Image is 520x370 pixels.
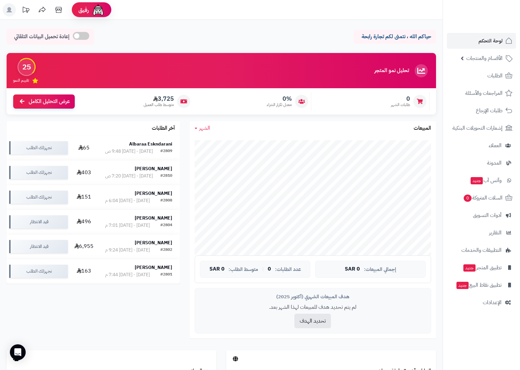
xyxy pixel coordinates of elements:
[160,222,172,229] div: #2804
[10,344,26,360] div: Open Intercom Messenger
[70,185,97,209] td: 151
[70,160,97,185] td: 403
[447,33,516,49] a: لوحة التحكم
[479,36,503,45] span: لوحة التحكم
[447,68,516,84] a: الطلبات
[487,158,502,168] span: المدونة
[262,267,264,272] span: |
[487,71,503,80] span: الطلبات
[452,123,503,133] span: إشعارات التحويلات البنكية
[160,247,172,253] div: #2802
[144,95,174,102] span: 3,725
[267,102,292,108] span: معدل تكرار الشراء
[463,264,476,272] span: جديد
[364,267,396,272] span: إجمالي المبيعات:
[9,265,68,278] div: نجهزلك الطلب
[199,124,210,132] span: الشهر
[447,103,516,119] a: طلبات الإرجاع
[447,225,516,241] a: التقارير
[447,85,516,101] a: المراجعات والأسئلة
[135,165,172,172] strong: [PERSON_NAME]
[463,263,502,272] span: تطبيق المتجر
[461,246,502,255] span: التطبيقات والخدمات
[195,124,210,132] a: الشهر
[135,239,172,246] strong: [PERSON_NAME]
[13,78,29,83] span: تقييم النمو
[447,207,516,223] a: أدوات التسويق
[160,148,172,155] div: #2809
[470,176,502,185] span: وآتس آب
[414,125,431,131] h3: المبيعات
[229,267,258,272] span: متوسط الطلب:
[489,141,502,150] span: العملاء
[160,272,172,278] div: #2801
[135,264,172,271] strong: [PERSON_NAME]
[447,120,516,136] a: إشعارات التحويلات البنكية
[105,173,153,179] div: [DATE] - [DATE] 7:20 ص
[447,172,516,188] a: وآتس آبجديد
[144,102,174,108] span: متوسط طلب العميل
[447,277,516,293] a: تطبيق نقاط البيعجديد
[129,141,172,147] strong: Albaraa Eskndarani
[78,6,89,14] span: رفيق
[447,138,516,153] a: العملاء
[465,89,503,98] span: المراجعات والأسئلة
[9,166,68,179] div: نجهزلك الطلب
[105,148,153,155] div: [DATE] - [DATE] 9:48 ص
[105,272,150,278] div: [DATE] - [DATE] 7:44 م
[9,141,68,154] div: نجهزلك الطلب
[489,228,502,237] span: التقارير
[92,3,105,16] img: ai-face.png
[483,298,502,307] span: الإعدادات
[391,95,410,102] span: 0
[374,68,409,74] h3: تحليل نمو المتجر
[447,295,516,310] a: الإعدادات
[275,267,301,272] span: عدد الطلبات:
[447,242,516,258] a: التطبيقات والخدمات
[475,16,514,30] img: logo-2.png
[473,211,502,220] span: أدوات التسويق
[345,266,360,272] span: 0 SAR
[14,33,69,40] span: إعادة تحميل البيانات التلقائي
[447,155,516,171] a: المدونة
[447,260,516,276] a: تطبيق المتجرجديد
[268,266,271,272] span: 0
[70,210,97,234] td: 496
[135,215,172,222] strong: [PERSON_NAME]
[466,54,503,63] span: الأقسام والمنتجات
[105,198,150,204] div: [DATE] - [DATE] 6:04 م
[294,314,331,328] button: تحديد الهدف
[105,247,150,253] div: [DATE] - [DATE] 9:24 م
[456,280,502,290] span: تطبيق نقاط البيع
[160,173,172,179] div: #2810
[476,106,503,115] span: طلبات الإرجاع
[267,95,292,102] span: 0%
[464,195,472,202] span: 0
[13,94,75,109] a: عرض التحليل الكامل
[447,190,516,206] a: السلات المتروكة0
[70,259,97,283] td: 163
[9,191,68,204] div: نجهزلك الطلب
[105,222,150,229] div: [DATE] - [DATE] 7:01 م
[200,304,426,311] p: لم يتم تحديد هدف للمبيعات لهذا الشهر بعد.
[152,125,175,131] h3: آخر الطلبات
[391,102,410,108] span: طلبات الشهر
[17,3,34,18] a: تحديثات المنصة
[9,240,68,253] div: قيد الانتظار
[70,136,97,160] td: 65
[209,266,225,272] span: 0 SAR
[456,282,469,289] span: جديد
[471,177,483,184] span: جديد
[70,234,97,259] td: 6,955
[9,215,68,228] div: قيد الانتظار
[463,193,503,202] span: السلات المتروكة
[359,33,431,40] p: حياكم الله ، نتمنى لكم تجارة رابحة
[160,198,172,204] div: #2808
[135,190,172,197] strong: [PERSON_NAME]
[200,293,426,300] div: هدف المبيعات الشهري (أكتوبر 2025)
[29,98,70,105] span: عرض التحليل الكامل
